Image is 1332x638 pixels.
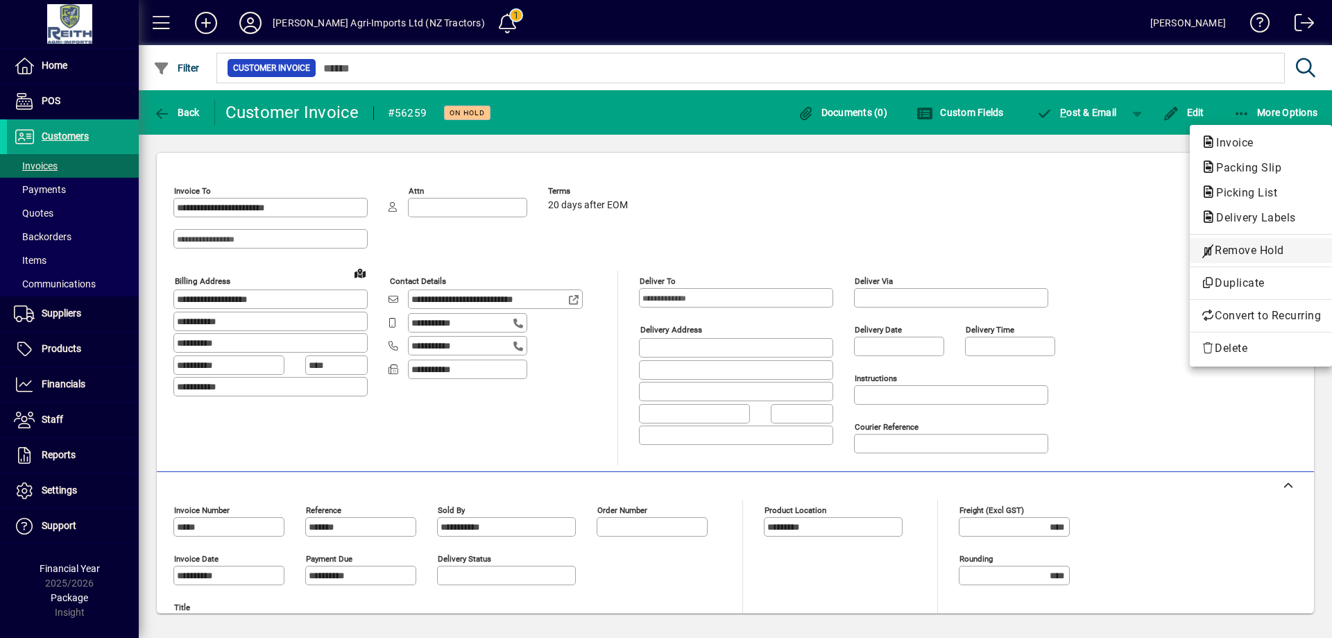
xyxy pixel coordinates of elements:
[1201,340,1321,357] span: Delete
[1201,136,1261,149] span: Invoice
[1201,275,1321,292] span: Duplicate
[1201,242,1321,259] span: Remove Hold
[1201,186,1284,199] span: Picking List
[1201,308,1321,324] span: Convert to Recurring
[1201,211,1303,224] span: Delivery Labels
[1201,161,1288,174] span: Packing Slip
